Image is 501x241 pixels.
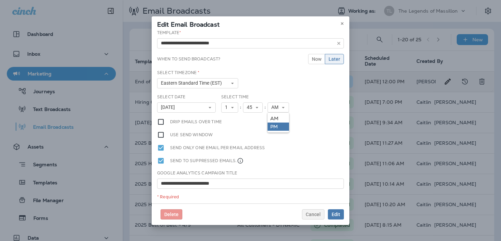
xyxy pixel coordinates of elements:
button: Now [308,54,325,64]
button: 1 [221,102,238,113]
button: Delete [161,209,182,219]
div: * Required [157,194,344,200]
button: AM [268,102,289,113]
label: Google Analytics Campaign Title [157,170,237,176]
label: Send to suppressed emails. [170,157,244,165]
button: Edit [328,209,344,219]
span: Now [312,57,321,61]
span: Later [329,57,340,61]
button: 45 [243,102,263,113]
span: Cancel [306,212,321,217]
span: AM [271,104,281,110]
div: : [238,102,243,113]
button: Cancel [302,209,324,219]
button: Later [325,54,344,64]
label: Drip emails over time [170,118,222,126]
label: Send only one email per email address [170,144,265,152]
div: : [263,102,268,113]
label: Select Date [157,94,186,100]
span: 45 [247,104,255,110]
label: Template [157,30,181,36]
label: When to send broadcast? [157,56,220,62]
a: PM [268,123,289,131]
label: Select Time [221,94,249,100]
span: [DATE] [161,104,178,110]
label: Select Timezone [157,70,199,75]
button: [DATE] [157,102,216,113]
span: Eastern Standard Time (EST) [161,80,225,86]
a: AM [268,114,289,123]
span: Delete [164,212,179,217]
span: Edit [332,212,340,217]
div: Edit Email Broadcast [152,16,349,31]
span: 1 [225,104,230,110]
button: Eastern Standard Time (EST) [157,78,238,88]
label: Use send window [170,131,213,139]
